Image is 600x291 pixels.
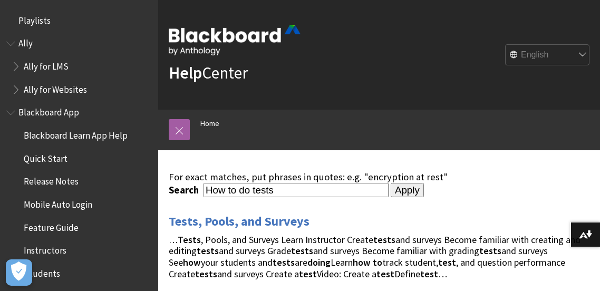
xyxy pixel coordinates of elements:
strong: test [376,268,394,280]
strong: Tests [178,234,201,246]
strong: Help [169,62,202,83]
a: Home [200,117,219,130]
select: Site Language Selector [506,45,590,66]
span: Release Notes [24,173,79,187]
span: Blackboard App [18,104,79,118]
strong: test [438,256,456,268]
span: Ally [18,35,33,49]
span: Ally for LMS [24,57,69,72]
span: Playlists [18,12,51,26]
input: Apply [391,183,424,198]
span: Mobile Auto Login [24,196,92,210]
span: Feature Guide [24,219,79,233]
span: Quick Start [24,150,67,164]
strong: how [353,256,371,268]
strong: test [420,268,438,280]
div: For exact matches, put phrases in quotes: e.g. "encryption at rest" [169,171,589,183]
span: Blackboard Learn App Help [24,127,128,141]
label: Search [169,184,201,196]
strong: tests [373,234,395,246]
strong: doing [307,256,331,268]
strong: to [373,256,382,268]
strong: tests [195,268,217,280]
a: HelpCenter [169,62,248,83]
a: Tests, Pools, and Surveys [169,213,309,230]
span: Ally for Websites [24,81,87,95]
span: Students [24,265,60,279]
strong: tests [197,245,219,257]
nav: Book outline for Anthology Ally Help [6,35,152,99]
strong: test [299,268,317,280]
strong: tests [273,256,295,268]
strong: tests [479,245,501,257]
img: Blackboard by Anthology [169,25,301,55]
strong: tests [291,245,313,257]
span: Instructors [24,242,66,256]
nav: Book outline for Playlists [6,12,152,30]
strong: how [183,256,201,268]
button: Open Preferences [6,259,32,286]
span: … , Pools, and Surveys Learn Instructor Create and surveys Become familiar with creating and edit... [169,234,580,280]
